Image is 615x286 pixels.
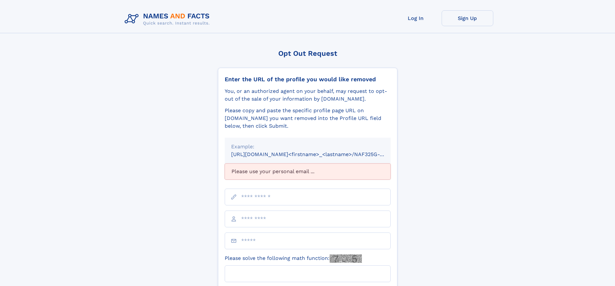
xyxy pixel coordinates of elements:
a: Log In [390,10,442,26]
div: You, or an authorized agent on your behalf, may request to opt-out of the sale of your informatio... [225,87,391,103]
div: Please copy and paste the specific profile page URL on [DOMAIN_NAME] you want removed into the Pr... [225,107,391,130]
div: Enter the URL of the profile you would like removed [225,76,391,83]
div: Example: [231,143,384,151]
label: Please solve the following math function: [225,254,362,263]
small: [URL][DOMAIN_NAME]<firstname>_<lastname>/NAF325G-xxxxxxxx [231,151,403,157]
div: Opt Out Request [218,49,397,57]
a: Sign Up [442,10,493,26]
div: Please use your personal email ... [225,163,391,180]
img: Logo Names and Facts [122,10,215,28]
